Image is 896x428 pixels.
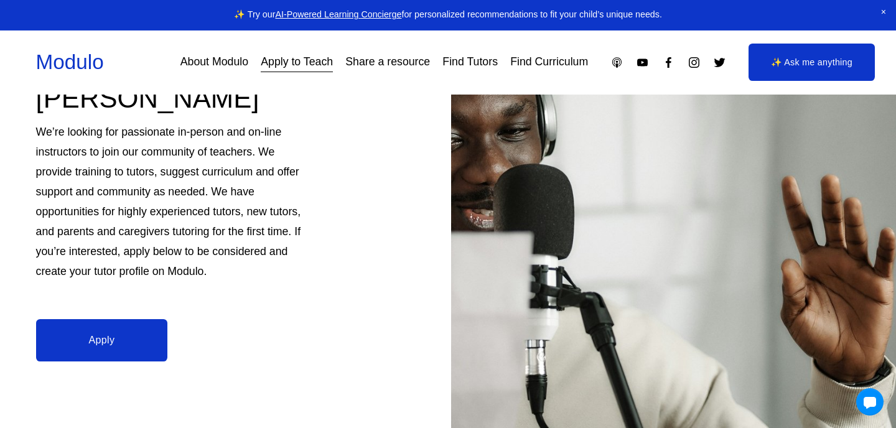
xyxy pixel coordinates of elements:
a: Facebook [662,56,675,69]
a: Instagram [688,56,701,69]
a: Apply to Teach [261,51,333,73]
a: Twitter [713,56,726,69]
a: YouTube [636,56,649,69]
a: AI-Powered Learning Concierge [275,9,401,19]
a: Modulo [36,50,104,73]
a: ✨ Ask me anything [749,44,875,81]
a: About Modulo [180,51,248,73]
a: Apply [36,319,168,361]
a: Find Curriculum [510,51,588,73]
a: Find Tutors [442,51,498,73]
a: Apple Podcasts [610,56,623,69]
a: Share a resource [345,51,430,73]
p: We’re looking for passionate in-person and on-line instructors to join our community of teachers.... [36,123,306,281]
